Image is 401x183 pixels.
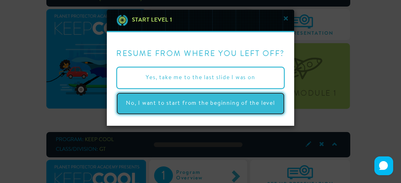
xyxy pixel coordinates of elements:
[373,155,395,177] iframe: HelpCrunch
[116,42,285,65] h3: Resume from where you left off?
[129,14,172,26] h4: Start Level 1
[116,92,285,115] button: No, I want to start from the beginning of the level
[107,10,294,32] div: Close
[116,67,285,89] button: Yes, take me to the last slide I was on
[282,14,289,26] span: ×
